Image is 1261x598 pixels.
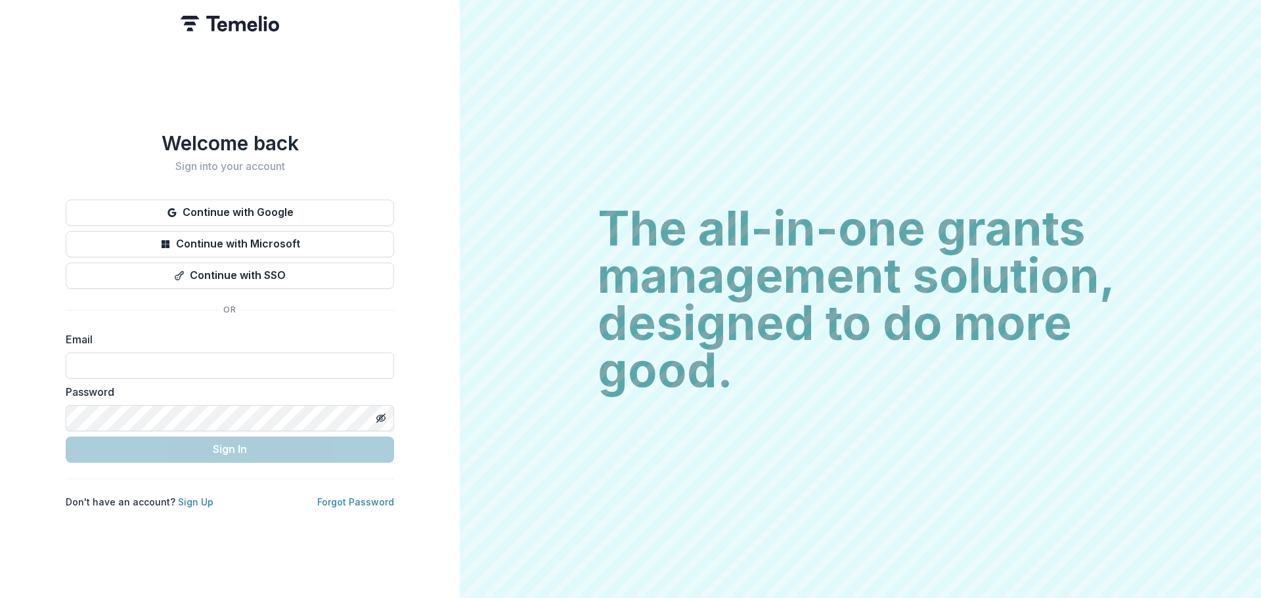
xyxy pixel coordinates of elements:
p: Don't have an account? [66,495,213,509]
button: Continue with Microsoft [66,231,394,257]
button: Continue with SSO [66,263,394,289]
a: Forgot Password [317,496,394,507]
h1: Welcome back [66,131,394,155]
button: Toggle password visibility [370,408,391,429]
label: Password [66,384,386,400]
label: Email [66,331,386,347]
img: Temelio [181,16,279,32]
a: Sign Up [178,496,213,507]
button: Continue with Google [66,200,394,226]
h2: Sign into your account [66,160,394,173]
button: Sign In [66,437,394,463]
